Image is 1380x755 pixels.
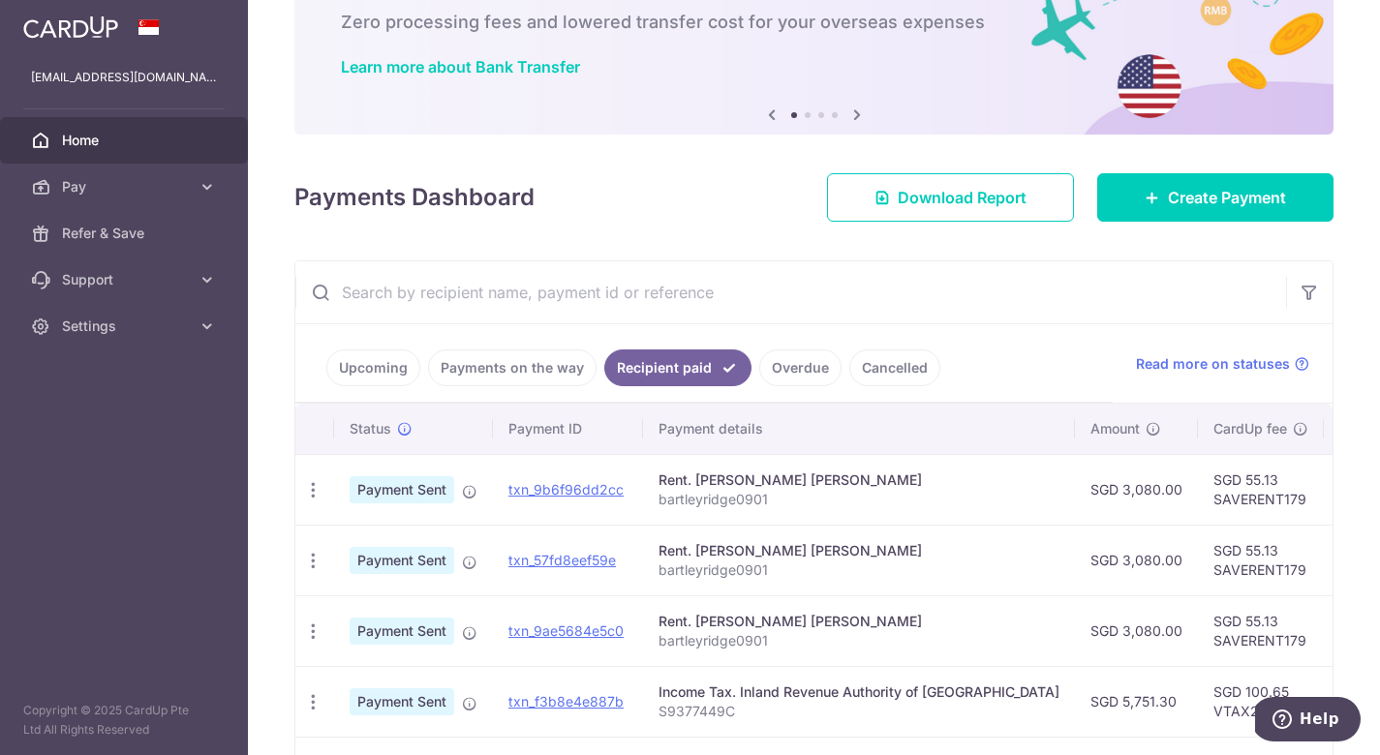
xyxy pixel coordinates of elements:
[350,476,454,503] span: Payment Sent
[326,349,420,386] a: Upcoming
[1168,186,1286,209] span: Create Payment
[659,490,1059,509] p: bartleyridge0901
[849,349,940,386] a: Cancelled
[1136,354,1309,374] a: Read more on statuses
[1090,419,1140,438] span: Amount
[350,419,391,438] span: Status
[1075,666,1198,737] td: SGD 5,751.30
[428,349,597,386] a: Payments on the way
[350,688,454,715] span: Payment Sent
[1198,454,1324,525] td: SGD 55.13 SAVERENT179
[62,131,190,150] span: Home
[659,560,1059,580] p: bartleyridge0901
[341,11,1287,34] h6: Zero processing fees and lowered transfer cost for your overseas expenses
[508,552,616,568] a: txn_57fd8eef59e
[659,541,1059,560] div: Rent. [PERSON_NAME] [PERSON_NAME]
[62,224,190,243] span: Refer & Save
[62,317,190,336] span: Settings
[659,612,1059,631] div: Rent. [PERSON_NAME] [PERSON_NAME]
[350,618,454,645] span: Payment Sent
[604,349,751,386] a: Recipient paid
[827,173,1074,222] a: Download Report
[508,481,624,498] a: txn_9b6f96dd2cc
[1136,354,1290,374] span: Read more on statuses
[759,349,842,386] a: Overdue
[341,57,580,76] a: Learn more about Bank Transfer
[659,702,1059,721] p: S9377449C
[508,693,624,710] a: txn_f3b8e4e887b
[1198,525,1324,595] td: SGD 55.13 SAVERENT179
[23,15,118,39] img: CardUp
[62,270,190,289] span: Support
[493,404,643,454] th: Payment ID
[350,547,454,574] span: Payment Sent
[294,180,535,215] h4: Payments Dashboard
[659,682,1059,702] div: Income Tax. Inland Revenue Authority of [GEOGRAPHIC_DATA]
[1097,173,1334,222] a: Create Payment
[1198,666,1324,737] td: SGD 100.65 VTAX25ONE
[31,68,217,87] p: [EMAIL_ADDRESS][DOMAIN_NAME]
[898,186,1027,209] span: Download Report
[643,404,1075,454] th: Payment details
[1255,697,1361,745] iframe: Opens a widget where you can find more information
[62,177,190,196] span: Pay
[1075,595,1198,666] td: SGD 3,080.00
[1198,595,1324,666] td: SGD 55.13 SAVERENT179
[1075,525,1198,595] td: SGD 3,080.00
[1213,419,1287,438] span: CardUp fee
[1075,454,1198,525] td: SGD 3,080.00
[295,261,1286,323] input: Search by recipient name, payment id or reference
[659,470,1059,490] div: Rent. [PERSON_NAME] [PERSON_NAME]
[659,631,1059,650] p: bartleyridge0901
[508,622,624,639] a: txn_9ae5684e5c0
